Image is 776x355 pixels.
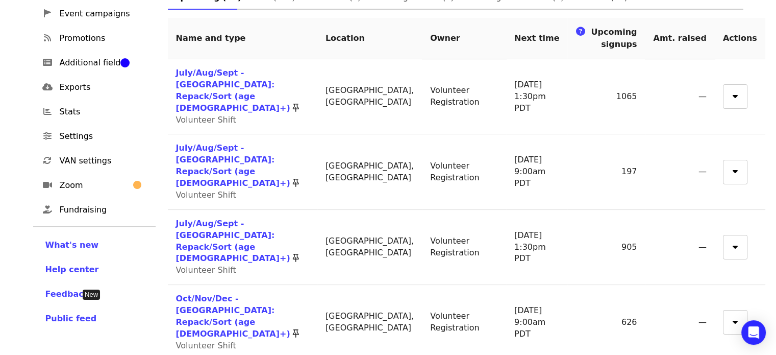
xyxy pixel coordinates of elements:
td: Volunteer Registration [422,134,506,209]
div: — [653,166,706,178]
span: What's new [45,240,99,250]
div: [GEOGRAPHIC_DATA], [GEOGRAPHIC_DATA] [326,85,414,108]
span: Volunteer Shift [176,265,236,275]
div: 197 [575,166,637,178]
div: [GEOGRAPHIC_DATA], [GEOGRAPHIC_DATA] [326,311,414,334]
a: Exports [33,75,156,100]
a: Stats [33,100,156,124]
i: list-alt icon [43,58,52,67]
i: thumbtack icon [293,178,299,188]
td: [DATE] 1:30pm PDT [506,210,567,285]
span: Promotions [60,32,147,44]
div: — [653,242,706,253]
th: Owner [422,18,506,59]
div: Tooltip anchor [83,290,100,300]
i: pennant icon [44,9,51,18]
span: Fundraising [60,204,147,216]
i: question-circle icon [575,26,585,37]
td: [DATE] 1:30pm PDT [506,59,567,134]
span: Volunteer Shift [176,190,236,200]
i: hand-holding-heart icon [43,205,52,215]
span: Settings [60,130,147,143]
span: Upcoming signups [591,27,637,49]
td: Volunteer Registration [422,59,506,134]
span: VAN settings [60,155,147,167]
span: Additional fields [60,57,147,69]
span: Exports [60,81,147,93]
i: sliders-h icon [43,131,52,141]
span: Amt. raised [653,33,706,43]
span: Volunteer Shift [176,115,236,125]
div: Tooltip anchor [120,58,130,67]
div: 1065 [575,91,637,103]
a: July/Aug/Sept - [GEOGRAPHIC_DATA]: Repack/Sort (age [DEMOGRAPHIC_DATA]+) [176,143,290,188]
i: sort-down icon [733,165,738,175]
a: Oct/Nov/Dec - [GEOGRAPHIC_DATA]: Repack/Sort (age [DEMOGRAPHIC_DATA]+) [176,294,290,339]
div: — [653,317,706,328]
i: cloud-download icon [42,82,53,92]
span: Help center [45,265,99,274]
td: Volunteer Registration [422,210,506,285]
i: rss icon [44,33,51,43]
span: Public feed [45,314,97,323]
a: VAN settings [33,149,156,173]
td: [DATE] 9:00am PDT [506,134,567,209]
th: Location [317,18,422,59]
i: video icon [43,180,52,190]
a: Zoomzoom caution indicator [33,173,156,198]
div: 905 [575,242,637,253]
i: sort-down icon [733,316,738,325]
th: Actions [715,18,765,59]
i: sync icon [43,156,52,165]
a: Help center [45,264,143,276]
div: [GEOGRAPHIC_DATA], [GEOGRAPHIC_DATA] [326,160,414,184]
div: 626 [575,317,637,328]
i: thumbtack icon [293,329,299,339]
i: zoom caution indicator [133,180,141,190]
a: July/Aug/Sept - [GEOGRAPHIC_DATA]: Repack/Sort (age [DEMOGRAPHIC_DATA]+) [176,68,290,113]
span: Event campaigns [60,8,147,20]
span: Volunteer Shift [176,341,236,350]
span: Zoom [60,179,133,192]
i: sort-down icon [733,90,738,100]
a: Public feed [45,313,143,325]
a: Settings [33,124,156,149]
i: chart-bar icon [43,107,52,116]
a: What's new [45,239,143,251]
a: July/Aug/Sept - [GEOGRAPHIC_DATA]: Repack/Sort (age [DEMOGRAPHIC_DATA]+) [176,219,290,264]
a: Promotions [33,26,156,51]
a: Additional fields [33,51,156,75]
th: Next time [506,18,567,59]
a: Fundraising [33,198,156,222]
div: Open Intercom Messenger [741,320,766,345]
i: thumbtack icon [293,103,299,113]
button: Feedback [45,288,89,300]
a: Event campaigns [33,2,156,26]
div: [GEOGRAPHIC_DATA], [GEOGRAPHIC_DATA] [326,235,414,259]
i: sort-down icon [733,241,738,250]
th: Name and type [168,18,317,59]
span: Stats [60,106,147,118]
div: — [653,91,706,103]
i: thumbtack icon [293,253,299,263]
